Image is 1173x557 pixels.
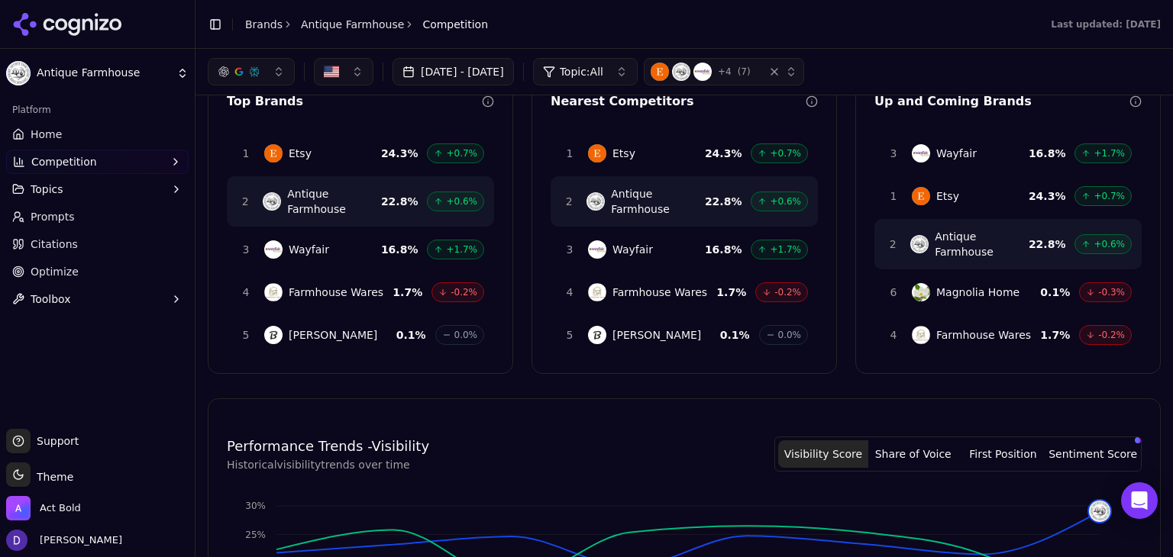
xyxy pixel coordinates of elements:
img: Farmhouse Wares [588,283,606,301]
span: 1.7 % [1040,327,1070,343]
span: +0.7% [1094,190,1125,202]
span: 4 [561,285,579,300]
a: Optimize [6,259,189,284]
img: antique farmhouse [1089,501,1110,522]
a: Brands [245,18,283,31]
span: Citations [31,237,78,252]
span: 5 [561,327,579,343]
span: 1 [237,146,255,161]
a: Home [6,122,189,146]
span: Home [31,127,62,142]
img: Etsy [264,144,283,163]
img: Etsy [912,187,930,205]
span: Antique Farmhouse [37,66,170,80]
span: 16.8 % [705,242,742,257]
tspan: 30% [245,501,266,511]
span: Antique Farmhouse [287,186,381,217]
span: 2 [561,194,577,209]
span: Farmhouse Wares [612,285,707,300]
span: Act Bold [40,501,81,515]
span: -0.2% [774,286,801,298]
span: Competition [31,154,97,169]
span: +1.7% [446,243,477,256]
span: Wayfair [936,146,977,161]
span: Etsy [612,146,635,161]
span: Topics [31,182,63,197]
button: Share of Voice [868,440,958,468]
img: Antique Farmhouse [6,61,31,85]
img: Magnolia Home [912,283,930,301]
span: +1.7% [770,243,801,256]
button: Open user button [6,530,122,551]
span: 24.3 % [1029,188,1066,204]
img: Etsy [651,63,669,81]
span: [PERSON_NAME] [289,327,377,343]
div: Top Brands [227,92,482,111]
span: -0.3% [1098,286,1125,298]
span: Wayfair [289,242,329,257]
button: First Position [958,440,1049,468]
span: Theme [31,471,73,483]
span: 22.8 % [705,194,742,209]
span: Magnolia Home [936,285,1020,300]
span: -0.2% [1098,329,1125,341]
button: Topics [6,177,189,201]
span: 16.8 % [381,242,418,257]
a: Citations [6,232,189,256]
span: 5 [237,327,255,343]
span: Support [31,433,79,449]
button: Sentiment Score [1048,440,1138,468]
img: Antique Farmhouse [672,63,690,81]
span: 4 [237,285,255,300]
span: ( 7 ) [738,66,751,78]
span: 1.7 % [393,285,422,300]
span: 24.3 % [381,146,418,161]
button: Visibility Score [778,440,868,468]
span: 3 [237,242,255,257]
span: Antique Farmhouse [611,186,705,217]
nav: breadcrumb [245,17,488,32]
div: Platform [6,98,189,122]
span: 1 [884,188,903,204]
span: Farmhouse Wares [936,327,1031,343]
span: 0.1 % [1040,285,1070,300]
span: +0.7% [770,147,801,159]
span: 0.1 % [720,327,750,343]
button: Toolbox [6,287,189,311]
span: 4 [884,327,903,343]
span: 22.8 % [1029,237,1066,252]
div: Last updated: [DATE] [1051,18,1161,31]
span: Optimize [31,264,79,279]
span: 22.8 % [381,194,418,209]
img: Jossandmain [264,326,283,344]
span: 24.3 % [705,146,742,161]
img: Jossandmain [588,326,606,344]
img: Antique Farmhouse [263,192,281,211]
span: Etsy [936,188,959,204]
img: Antique Farmhouse [910,235,929,253]
span: Antique Farmhouse [935,229,1029,259]
img: Farmhouse Wares [264,283,283,301]
button: [DATE] - [DATE] [393,58,514,85]
span: 6 [884,285,903,300]
span: 0.0% [454,329,478,341]
img: David White [6,530,27,551]
img: Wayfair [264,240,283,259]
span: +1.7% [1094,147,1125,159]
span: Farmhouse Wares [289,285,383,300]
tspan: 25% [245,530,266,540]
span: Etsy [289,146,312,161]
a: Antique Farmhouse [301,17,404,32]
span: -0.2% [451,286,477,298]
span: Competition [422,17,488,32]
img: Etsy [588,144,606,163]
span: Topic: All [560,64,603,79]
div: Up and Coming Brands [874,92,1129,111]
span: Wayfair [612,242,653,257]
div: Open Intercom Messenger [1121,482,1158,519]
span: [PERSON_NAME] [34,533,122,547]
span: Prompts [31,209,75,224]
span: 0.0% [778,329,802,341]
span: +0.6% [446,195,477,208]
p: Historical visibility trends over time [227,457,429,472]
